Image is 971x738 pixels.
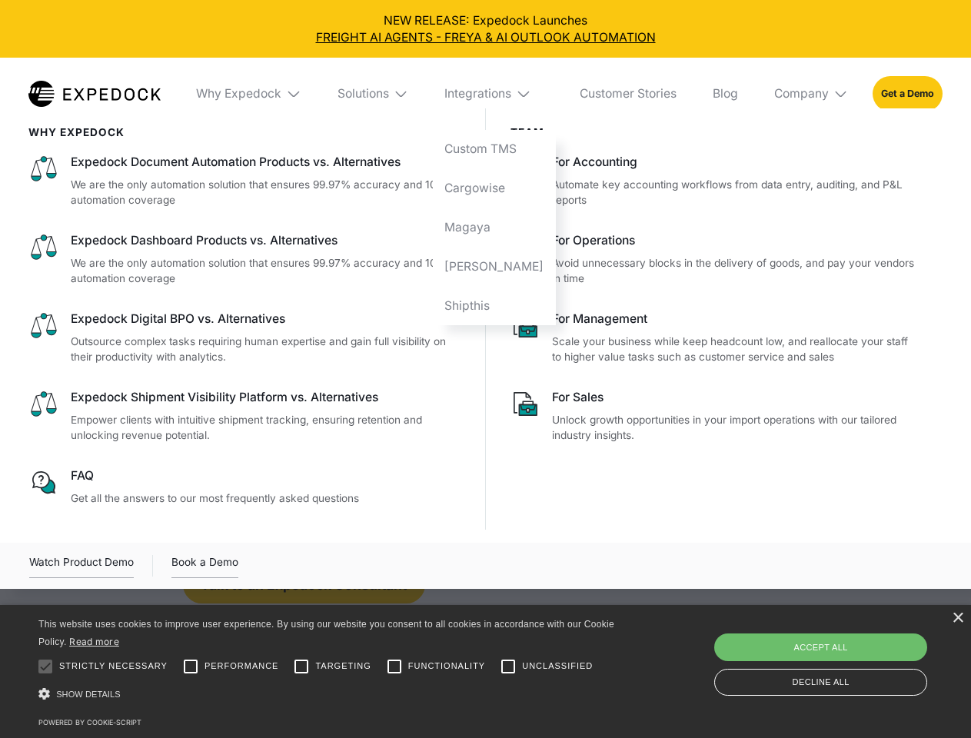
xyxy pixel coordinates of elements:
p: Outsource complex tasks requiring human expertise and gain full visibility on their productivity ... [71,334,461,365]
div: Expedock Shipment Visibility Platform vs. Alternatives [71,389,461,406]
div: Expedock Dashboard Products vs. Alternatives [71,232,461,249]
a: For AccountingAutomate key accounting workflows from data entry, auditing, and P&L reports [510,154,919,208]
div: Integrations [433,58,556,130]
a: Powered by cookie-script [38,718,141,726]
a: Expedock Digital BPO vs. AlternativesOutsource complex tasks requiring human expertise and gain f... [28,311,461,365]
a: open lightbox [29,553,134,578]
a: Expedock Dashboard Products vs. AlternativesWe are the only automation solution that ensures 99.9... [28,232,461,287]
div: Solutions [325,58,421,130]
div: Show details [38,684,620,705]
div: Expedock Digital BPO vs. Alternatives [71,311,461,327]
nav: Integrations [433,130,556,325]
div: Integrations [444,86,511,101]
div: For Sales [552,389,918,406]
p: We are the only automation solution that ensures 99.97% accuracy and 100% automation coverage [71,255,461,287]
a: [PERSON_NAME] [433,247,556,286]
a: Cargowise [433,169,556,208]
span: Show details [56,690,121,699]
div: For Accounting [552,154,918,171]
div: Solutions [338,86,389,101]
div: For Management [552,311,918,327]
a: Expedock Shipment Visibility Platform vs. AlternativesEmpower clients with intuitive shipment tra... [28,389,461,444]
a: Blog [700,58,750,130]
p: Unlock growth opportunities in your import operations with our tailored industry insights. [552,412,918,444]
a: For OperationsAvoid unnecessary blocks in the delivery of goods, and pay your vendors in time [510,232,919,287]
div: Expedock Document Automation Products vs. Alternatives [71,154,461,171]
a: For ManagementScale your business while keep headcount low, and reallocate your staff to higher v... [510,311,919,365]
a: Shipthis [433,286,556,325]
span: Functionality [408,660,485,673]
div: Watch Product Demo [29,553,134,578]
span: Targeting [315,660,371,673]
span: This website uses cookies to improve user experience. By using our website you consent to all coo... [38,619,614,647]
div: Company [762,58,860,130]
div: Company [774,86,829,101]
a: Expedock Document Automation Products vs. AlternativesWe are the only automation solution that en... [28,154,461,208]
div: For Operations [552,232,918,249]
a: FREIGHT AI AGENTS - FREYA & AI OUTLOOK AUTOMATION [12,29,959,46]
p: Empower clients with intuitive shipment tracking, ensuring retention and unlocking revenue potent... [71,412,461,444]
span: Strictly necessary [59,660,168,673]
a: Magaya [433,208,556,247]
a: Customer Stories [567,58,688,130]
span: Performance [205,660,279,673]
div: Why Expedock [196,86,281,101]
div: Team [510,126,919,138]
div: WHy Expedock [28,126,461,138]
div: Why Expedock [185,58,314,130]
div: FAQ [71,467,461,484]
p: Scale your business while keep headcount low, and reallocate your staff to higher value tasks suc... [552,334,918,365]
div: NEW RELEASE: Expedock Launches [12,12,959,46]
a: Read more [69,636,119,647]
p: Automate key accounting workflows from data entry, auditing, and P&L reports [552,177,918,208]
a: Book a Demo [171,553,238,578]
a: FAQGet all the answers to our most frequently asked questions [28,467,461,506]
p: Get all the answers to our most frequently asked questions [71,490,461,507]
p: We are the only automation solution that ensures 99.97% accuracy and 100% automation coverage [71,177,461,208]
p: Avoid unnecessary blocks in the delivery of goods, and pay your vendors in time [552,255,918,287]
a: Custom TMS [433,130,556,169]
iframe: Chat Widget [715,572,971,738]
a: Get a Demo [873,76,943,111]
span: Unclassified [522,660,593,673]
a: For SalesUnlock growth opportunities in your import operations with our tailored industry insights. [510,389,919,444]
